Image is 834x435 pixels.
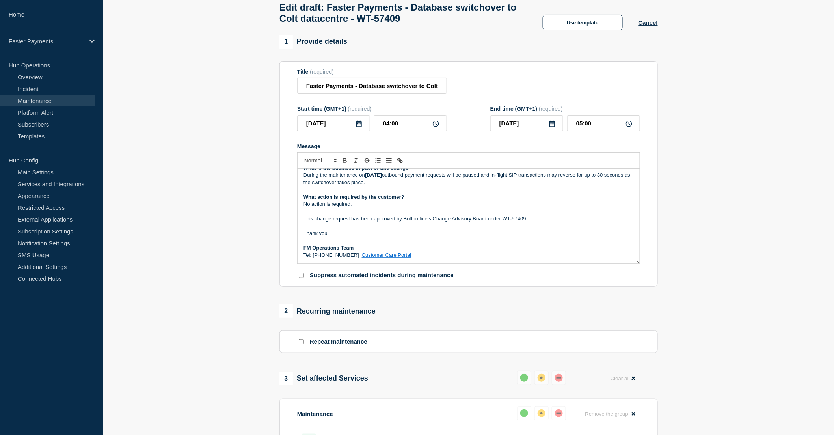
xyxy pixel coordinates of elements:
[490,106,640,112] div: End time (GMT+1)
[297,69,447,75] div: Title
[297,106,447,112] div: Start time (GMT+1)
[365,172,382,178] strong: [DATE]
[279,2,527,24] h1: Edit draft: Faster Payments - Database switchover to Colt datacentre - WT-57409
[538,374,545,382] div: affected
[372,156,383,165] button: Toggle ordered list
[303,165,412,171] strong: What is the business impact of this change?
[555,409,563,417] div: down
[539,106,563,112] span: (required)
[538,409,545,417] div: affected
[361,156,372,165] button: Toggle strikethrough text
[310,69,334,75] span: (required)
[348,106,372,112] span: (required)
[279,372,368,385] div: Set affected Services
[9,38,84,45] p: Faster Payments
[303,201,634,208] p: No action is required.
[303,245,354,251] strong: FM Operations Team
[555,374,563,382] div: down
[303,230,634,237] p: Thank you.
[490,115,563,131] input: YYYY-MM-DD
[298,169,640,263] div: Message
[279,304,293,318] span: 2
[585,411,628,417] span: Remove the group
[297,78,447,94] input: Title
[552,406,566,420] button: down
[297,411,333,417] p: Maintenance
[350,156,361,165] button: Toggle italic text
[395,156,406,165] button: Toggle link
[279,304,376,318] div: Recurring maintenance
[520,374,528,382] div: up
[639,19,658,26] button: Cancel
[297,143,640,149] div: Message
[297,115,370,131] input: YYYY-MM-DD
[339,156,350,165] button: Toggle bold text
[299,339,304,344] input: Repeat maintenance
[567,115,640,131] input: HH:MM
[303,252,634,259] p: Tel: [PHONE_NUMBER] |
[279,35,347,49] div: Provide details
[303,215,634,222] p: This change request has been approved by Bottomline’s Change Advisory Board under WT-57409.
[517,371,531,385] button: up
[543,15,623,30] button: Use template
[606,371,640,386] button: Clear all
[552,371,566,385] button: down
[534,371,549,385] button: affected
[279,35,293,49] span: 1
[374,115,447,131] input: HH:MM
[362,252,411,258] a: Customer Care Portal
[303,172,634,186] p: During the maintenance on outbound payment requests will be paused and in-flight SIP transactions...
[520,409,528,417] div: up
[310,272,454,279] p: Suppress automated incidents during maintenance
[303,194,404,200] strong: What action is required by the customer?
[301,156,339,165] span: Font size
[534,406,549,420] button: affected
[383,156,395,165] button: Toggle bulleted list
[580,406,640,422] button: Remove the group
[517,406,531,420] button: up
[310,338,367,345] p: Repeat maintenance
[299,273,304,278] input: Suppress automated incidents during maintenance
[279,372,293,385] span: 3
